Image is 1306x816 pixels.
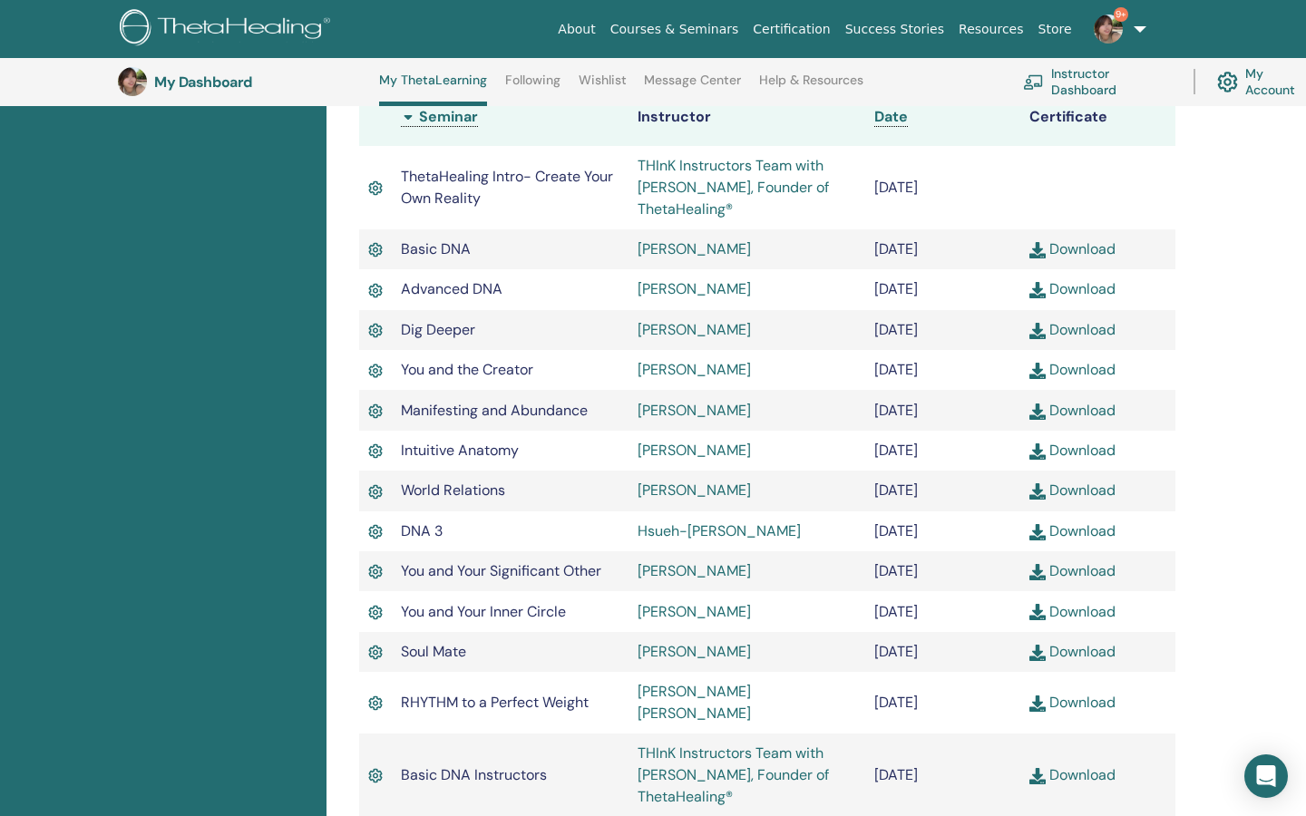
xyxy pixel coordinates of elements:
[865,591,1020,631] td: [DATE]
[579,73,627,102] a: Wishlist
[401,360,533,379] span: You and the Creator
[1020,88,1175,146] th: Certificate
[1029,279,1116,298] a: Download
[401,239,471,258] span: Basic DNA
[638,279,751,298] a: [PERSON_NAME]
[401,441,519,460] span: Intuitive Anatomy
[865,551,1020,591] td: [DATE]
[368,561,383,582] img: Active Certificate
[746,13,837,46] a: Certification
[1029,561,1116,580] a: Download
[1029,524,1046,540] img: download.svg
[1217,67,1238,97] img: cog.svg
[638,682,751,723] a: [PERSON_NAME] [PERSON_NAME]
[1031,13,1079,46] a: Store
[368,693,383,714] img: Active Certificate
[401,481,505,500] span: World Relations
[401,693,589,712] span: RHYTHM to a Perfect Weight
[368,320,383,341] img: Active Certificate
[951,13,1031,46] a: Resources
[865,310,1020,350] td: [DATE]
[865,632,1020,672] td: [DATE]
[638,561,751,580] a: [PERSON_NAME]
[638,743,829,806] a: THInK Instructors Team with [PERSON_NAME], Founder of ThetaHealing®
[1029,564,1046,580] img: download.svg
[505,73,560,102] a: Following
[865,672,1020,733] td: [DATE]
[368,481,383,502] img: Active Certificate
[401,521,443,540] span: DNA 3
[401,602,566,621] span: You and Your Inner Circle
[401,765,547,784] span: Basic DNA Instructors
[638,401,751,420] a: [PERSON_NAME]
[1029,242,1046,258] img: download.svg
[1029,604,1046,620] img: download.svg
[759,73,863,102] a: Help & Resources
[638,156,829,219] a: THInK Instructors Team with [PERSON_NAME], Founder of ThetaHealing®
[368,401,383,422] img: Active Certificate
[1029,765,1116,784] a: Download
[638,320,751,339] a: [PERSON_NAME]
[118,67,147,96] img: default.jpg
[368,361,383,382] img: Active Certificate
[1114,7,1128,22] span: 9+
[638,642,751,661] a: [PERSON_NAME]
[865,431,1020,471] td: [DATE]
[1029,645,1046,661] img: download.svg
[1029,481,1116,500] a: Download
[368,765,383,786] img: Active Certificate
[638,521,801,540] a: Hsueh-[PERSON_NAME]
[865,146,1020,229] td: [DATE]
[629,88,865,146] th: Instructor
[865,511,1020,551] td: [DATE]
[1029,363,1046,379] img: download.svg
[865,390,1020,430] td: [DATE]
[874,107,908,127] a: Date
[1029,768,1046,784] img: download.svg
[401,279,502,298] span: Advanced DNA
[1029,521,1116,540] a: Download
[1029,401,1116,420] a: Download
[551,13,602,46] a: About
[1244,754,1288,798] div: Open Intercom Messenger
[1029,443,1046,460] img: download.svg
[1029,360,1116,379] a: Download
[401,642,466,661] span: Soul Mate
[1029,693,1116,712] a: Download
[368,178,383,199] img: Active Certificate
[368,642,383,663] img: Active Certificate
[638,360,751,379] a: [PERSON_NAME]
[1094,15,1123,44] img: default.jpg
[368,441,383,461] img: Active Certificate
[1023,74,1044,90] img: chalkboard-teacher.svg
[401,561,601,580] span: You and Your Significant Other
[120,9,336,50] img: logo.png
[1029,602,1116,621] a: Download
[368,521,383,542] img: Active Certificate
[638,602,751,621] a: [PERSON_NAME]
[638,239,751,258] a: [PERSON_NAME]
[1029,642,1116,661] a: Download
[865,229,1020,269] td: [DATE]
[154,73,336,91] h3: My Dashboard
[603,13,746,46] a: Courses & Seminars
[1029,441,1116,460] a: Download
[1029,483,1046,500] img: download.svg
[874,107,908,126] span: Date
[1029,403,1046,420] img: download.svg
[1029,323,1046,339] img: download.svg
[1029,239,1116,258] a: Download
[1029,282,1046,298] img: download.svg
[644,73,741,102] a: Message Center
[1023,62,1172,102] a: Instructor Dashboard
[368,602,383,623] img: Active Certificate
[1029,320,1116,339] a: Download
[865,350,1020,390] td: [DATE]
[1029,695,1046,712] img: download.svg
[401,167,613,208] span: ThetaHealing Intro- Create Your Own Reality
[368,280,383,301] img: Active Certificate
[401,401,588,420] span: Manifesting and Abundance
[368,239,383,260] img: Active Certificate
[865,269,1020,309] td: [DATE]
[638,481,751,500] a: [PERSON_NAME]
